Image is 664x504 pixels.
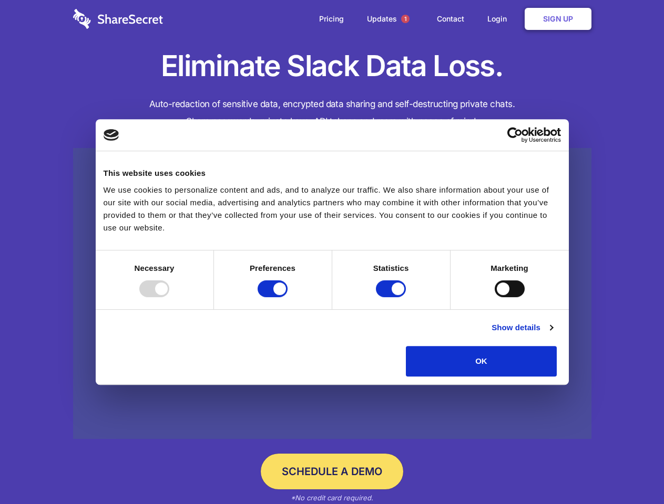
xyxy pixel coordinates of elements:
img: logo-wordmark-white-trans-d4663122ce5f474addd5e946df7df03e33cb6a1c49d2221995e7729f52c070b2.svg [73,9,163,29]
button: OK [406,346,557,376]
a: Usercentrics Cookiebot - opens in a new window [469,127,561,143]
h1: Eliminate Slack Data Loss. [73,47,591,85]
a: Show details [492,321,553,334]
a: Sign Up [525,8,591,30]
div: We use cookies to personalize content and ads, and to analyze our traffic. We also share informat... [104,184,561,234]
h4: Auto-redaction of sensitive data, encrypted data sharing and self-destructing private chats. Shar... [73,96,591,130]
a: Schedule a Demo [261,454,403,489]
a: Pricing [309,3,354,35]
strong: Statistics [373,264,409,272]
span: 1 [401,15,410,23]
a: Wistia video thumbnail [73,148,591,439]
em: *No credit card required. [291,493,373,502]
a: Login [477,3,523,35]
strong: Preferences [250,264,295,272]
strong: Necessary [135,264,175,272]
strong: Marketing [491,264,528,272]
a: Contact [426,3,475,35]
div: This website uses cookies [104,167,561,180]
img: logo [104,129,119,141]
